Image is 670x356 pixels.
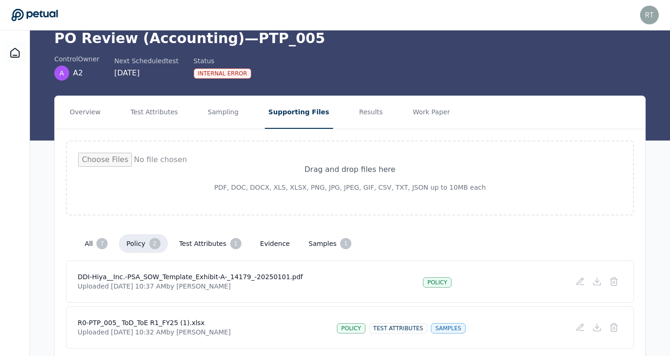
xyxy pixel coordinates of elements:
button: test attributes 1 [172,234,249,253]
div: 1 [340,238,351,249]
div: Next Scheduled test [114,56,178,66]
button: Download File [589,319,605,336]
button: Work Paper [409,96,454,129]
div: samples [431,323,466,334]
div: Status [194,56,252,66]
button: Sampling [204,96,242,129]
button: Results [356,96,387,129]
nav: Tabs [55,96,645,129]
button: Download File [589,273,605,290]
a: Dashboard [4,42,26,64]
div: [DATE] [114,67,178,79]
div: Internal Error [194,68,252,79]
button: Add/Edit Description [572,273,589,290]
img: Riddhi Thakkar [640,6,659,24]
button: evidence [253,235,298,252]
button: Test Attributes [127,96,182,129]
div: test attributes [369,323,428,334]
button: Add/Edit Description [572,319,589,336]
h4: R0-PTP_005_ ToD_ToE R1_FY25 (1).xlsx [78,318,231,327]
button: Delete File [605,273,622,290]
div: policy [423,277,451,288]
button: Overview [66,96,104,129]
h4: DDI-Hiya__Inc.-PSA_SOW_Template_Exhibit-A-_14179_-20250101.pdf [78,272,303,282]
p: Uploaded [DATE] 10:37 AM by [PERSON_NAME] [78,282,303,291]
h1: PO Review (Accounting) — PTP_005 [54,30,646,47]
p: Uploaded [DATE] 10:32 AM by [PERSON_NAME] [78,327,231,337]
a: Go to Dashboard [11,8,58,22]
button: Supporting Files [265,96,333,129]
button: Delete File [605,319,622,336]
div: 2 [149,238,160,249]
button: samples 1 [301,234,359,253]
div: 1 [230,238,241,249]
span: A2 [73,67,83,79]
div: 7 [96,238,108,249]
span: A [59,68,64,78]
button: policy 2 [119,234,167,253]
div: policy [337,323,365,334]
div: control Owner [54,54,99,64]
button: all 7 [77,234,115,253]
